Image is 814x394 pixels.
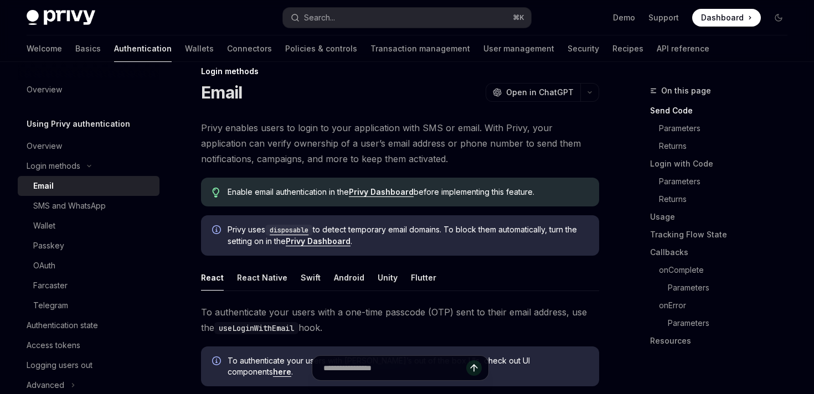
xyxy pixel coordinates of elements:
[33,239,64,252] div: Passkey
[323,356,466,380] input: Ask a question...
[568,35,599,62] a: Security
[506,87,574,98] span: Open in ChatGPT
[486,83,580,102] button: Open in ChatGPT
[301,265,321,291] button: Swift
[27,139,62,153] div: Overview
[466,360,482,376] button: Send message
[483,35,554,62] a: User management
[201,304,599,335] span: To authenticate your users with a one-time passcode (OTP) sent to their email address, use the hook.
[18,136,159,156] a: Overview
[33,199,106,212] div: SMS and WhatsApp
[228,224,588,247] span: Privy uses to detect temporary email domains. To block them automatically, turn the setting on in...
[304,11,335,24] div: Search...
[513,13,524,22] span: ⌘ K
[701,12,744,23] span: Dashboard
[411,265,436,291] button: Flutter
[648,12,679,23] a: Support
[27,339,80,352] div: Access tokens
[650,102,796,120] a: Send Code
[227,35,272,62] a: Connectors
[370,35,470,62] a: Transaction management
[770,9,787,27] button: Toggle dark mode
[33,299,68,312] div: Telegram
[650,332,796,350] a: Resources
[212,188,220,198] svg: Tip
[18,176,159,196] a: Email
[18,355,159,375] a: Logging users out
[650,137,796,155] a: Returns
[33,259,55,272] div: OAuth
[286,236,351,246] a: Privy Dashboard
[283,8,530,28] button: Open search
[27,35,62,62] a: Welcome
[285,35,357,62] a: Policies & controls
[212,225,223,236] svg: Info
[201,82,242,102] h1: Email
[27,159,80,173] div: Login methods
[650,226,796,243] a: Tracking Flow State
[27,117,130,131] h5: Using Privy authentication
[185,35,214,62] a: Wallets
[18,80,159,100] a: Overview
[650,297,796,314] a: onError
[650,120,796,137] a: Parameters
[27,319,98,332] div: Authentication state
[265,225,313,236] code: disposable
[18,295,159,315] a: Telegram
[33,219,55,232] div: Wallet
[18,276,159,295] a: Farcaster
[692,9,761,27] a: Dashboard
[650,208,796,226] a: Usage
[33,179,54,193] div: Email
[349,187,414,197] a: Privy Dashboard
[114,35,172,62] a: Authentication
[650,155,796,173] a: Login with Code
[650,243,796,261] a: Callbacks
[201,120,599,167] span: Privy enables users to login to your application with SMS or email. With Privy, your application ...
[228,186,588,198] span: Enable email authentication in the before implementing this feature.
[378,265,398,291] button: Unity
[265,225,313,234] a: disposable
[27,379,64,392] div: Advanced
[27,359,92,372] div: Logging users out
[613,12,635,23] a: Demo
[657,35,709,62] a: API reference
[27,83,62,96] div: Overview
[75,35,101,62] a: Basics
[18,315,159,335] a: Authentication state
[237,265,287,291] button: React Native
[650,261,796,279] a: onComplete
[18,256,159,276] a: OAuth
[661,84,711,97] span: On this page
[201,66,599,77] div: Login methods
[27,10,95,25] img: dark logo
[650,173,796,190] a: Parameters
[650,190,796,208] a: Returns
[18,335,159,355] a: Access tokens
[18,156,159,176] button: Toggle Login methods section
[650,279,796,297] a: Parameters
[612,35,643,62] a: Recipes
[18,196,159,216] a: SMS and WhatsApp
[201,265,224,291] button: React
[650,314,796,332] a: Parameters
[334,265,364,291] button: Android
[33,279,68,292] div: Farcaster
[18,236,159,256] a: Passkey
[214,322,298,334] code: useLoginWithEmail
[18,216,159,236] a: Wallet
